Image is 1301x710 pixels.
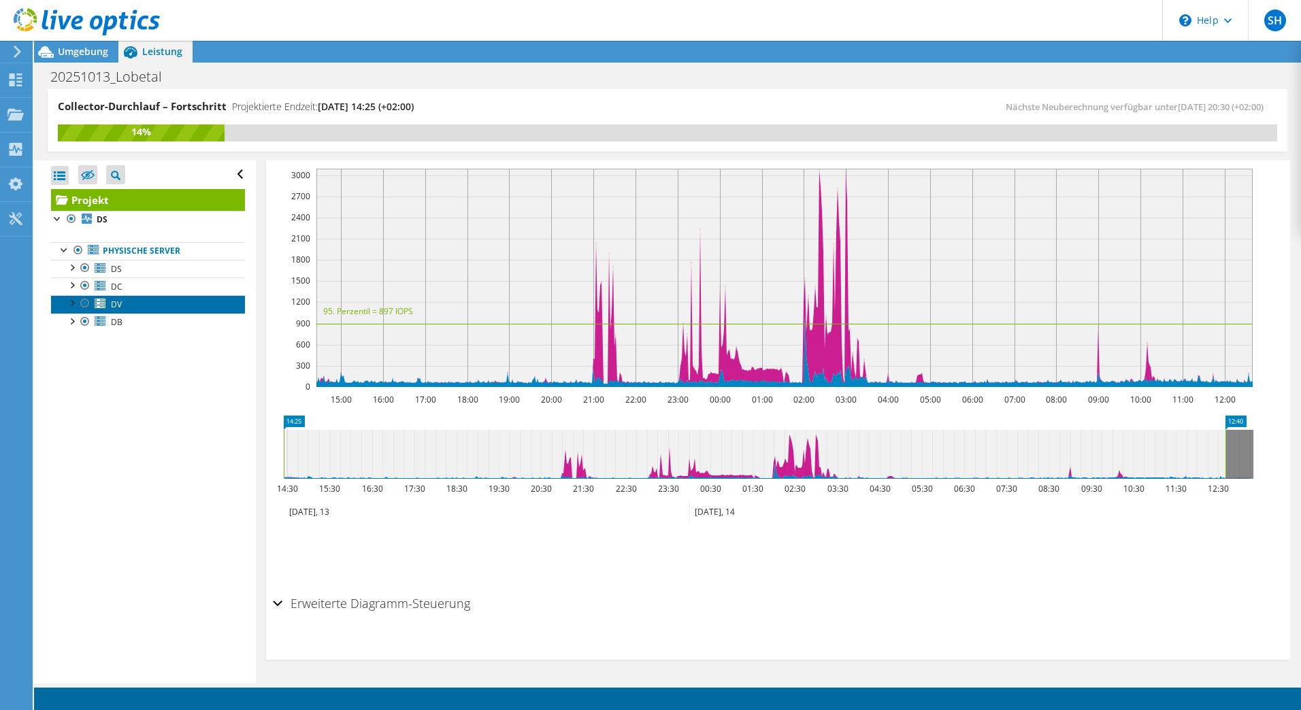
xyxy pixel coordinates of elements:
[572,483,593,494] text: 21:30
[793,394,814,405] text: 02:00
[318,483,340,494] text: 15:30
[142,45,182,58] span: Leistung
[111,299,122,310] span: DV
[827,483,848,494] text: 03:30
[291,233,310,244] text: 2100
[318,100,414,113] span: [DATE] 14:25 (+02:00)
[911,483,932,494] text: 05:30
[58,124,225,139] div: 14%
[709,394,730,405] text: 00:00
[498,394,519,405] text: 19:00
[625,394,646,405] text: 22:00
[1214,394,1235,405] text: 12:00
[1006,101,1270,113] span: Nächste Neuberechnung verfügbar unter
[276,483,297,494] text: 14:30
[232,99,414,114] h4: Projektierte Endzeit:
[784,483,805,494] text: 02:30
[1123,483,1144,494] text: 10:30
[961,394,983,405] text: 06:00
[372,394,393,405] text: 16:00
[751,394,772,405] text: 01:00
[330,394,351,405] text: 15:00
[44,69,183,84] h1: 20251013_Lobetal
[111,316,122,328] span: DB
[296,339,310,350] text: 600
[291,275,310,286] text: 1500
[51,277,245,295] a: DC
[1264,10,1286,31] span: SH
[869,483,890,494] text: 04:30
[291,212,310,223] text: 2400
[995,483,1017,494] text: 07:30
[404,483,425,494] text: 17:30
[446,483,467,494] text: 18:30
[1172,394,1193,405] text: 11:00
[699,483,721,494] text: 00:30
[488,483,509,494] text: 19:30
[530,483,551,494] text: 20:30
[51,260,245,277] a: DS
[1130,394,1151,405] text: 10:00
[58,45,108,58] span: Umgebung
[111,263,122,275] span: DS
[291,190,310,202] text: 2700
[323,305,413,317] text: 95. Perzentil = 897 IOPS
[742,483,763,494] text: 01:30
[582,394,604,405] text: 21:00
[51,295,245,313] a: DV
[1081,483,1102,494] text: 09:30
[615,483,636,494] text: 22:30
[306,381,310,392] text: 0
[291,296,310,307] text: 1200
[1038,483,1059,494] text: 08:30
[361,483,382,494] text: 16:30
[296,360,310,371] text: 300
[1179,14,1191,27] svg: \n
[291,169,310,181] text: 3000
[877,394,898,405] text: 04:00
[97,214,108,225] b: DS
[51,242,245,260] a: Physische Server
[291,254,310,265] text: 1800
[414,394,435,405] text: 17:00
[953,483,974,494] text: 06:30
[1045,394,1066,405] text: 08:00
[1004,394,1025,405] text: 07:00
[1087,394,1108,405] text: 09:00
[457,394,478,405] text: 18:00
[1178,101,1264,113] span: [DATE] 20:30 (+02:00)
[657,483,678,494] text: 23:30
[51,314,245,331] a: DB
[919,394,940,405] text: 05:00
[51,211,245,229] a: DS
[1207,483,1228,494] text: 12:30
[273,590,470,617] h2: Erweiterte Diagramm-Steuerung
[540,394,561,405] text: 20:00
[111,281,122,292] span: DC
[1165,483,1186,494] text: 11:30
[835,394,856,405] text: 03:00
[667,394,688,405] text: 23:00
[296,318,310,329] text: 900
[51,189,245,211] a: Projekt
